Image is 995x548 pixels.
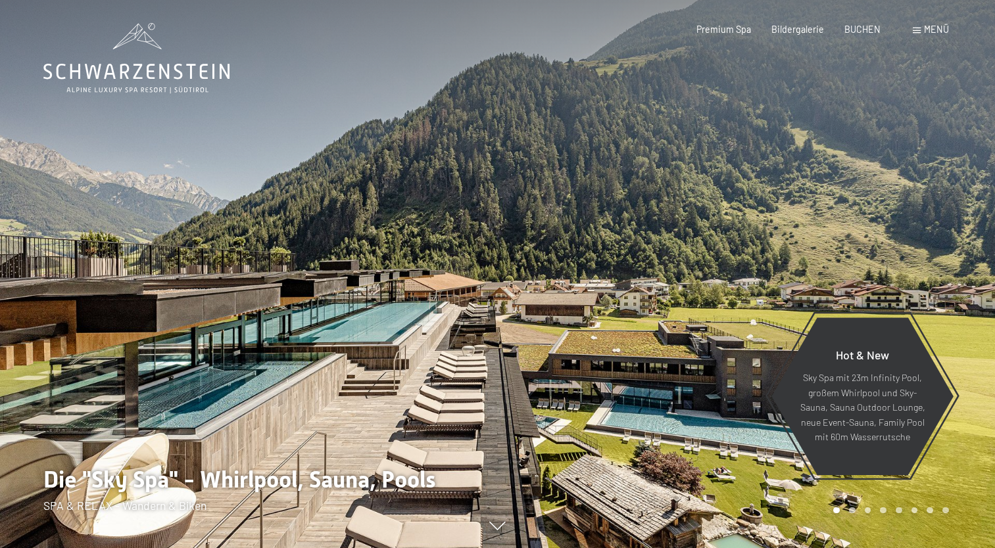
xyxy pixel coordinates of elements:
[865,507,871,514] div: Carousel Page 3
[844,24,881,35] a: BUCHEN
[927,507,933,514] div: Carousel Page 7
[880,507,886,514] div: Carousel Page 4
[836,348,889,362] span: Hot & New
[942,507,949,514] div: Carousel Page 8
[771,24,824,35] a: Bildergalerie
[849,507,856,514] div: Carousel Page 2
[771,317,954,476] a: Hot & New Sky Spa mit 23m Infinity Pool, großem Whirlpool und Sky-Sauna, Sauna Outdoor Lounge, ne...
[924,24,949,35] span: Menü
[800,371,925,445] p: Sky Spa mit 23m Infinity Pool, großem Whirlpool und Sky-Sauna, Sauna Outdoor Lounge, neue Event-S...
[896,507,902,514] div: Carousel Page 5
[696,24,751,35] a: Premium Spa
[829,507,948,514] div: Carousel Pagination
[911,507,918,514] div: Carousel Page 6
[833,507,840,514] div: Carousel Page 1 (Current Slide)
